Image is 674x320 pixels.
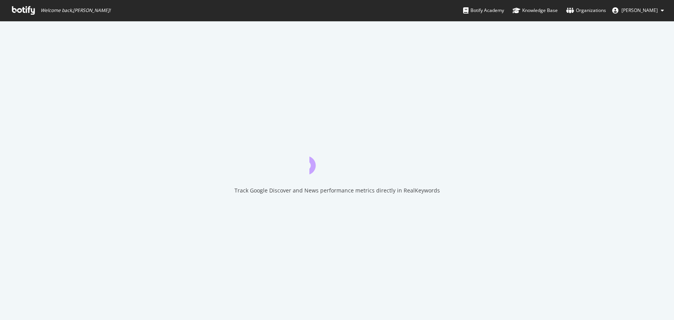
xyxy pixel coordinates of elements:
div: animation [309,146,365,174]
div: Knowledge Base [513,7,558,14]
button: [PERSON_NAME] [606,4,670,17]
span: Jack Firneno [621,7,658,14]
div: Organizations [566,7,606,14]
span: Welcome back, [PERSON_NAME] ! [41,7,110,14]
div: Botify Academy [463,7,504,14]
div: Track Google Discover and News performance metrics directly in RealKeywords [234,187,440,194]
